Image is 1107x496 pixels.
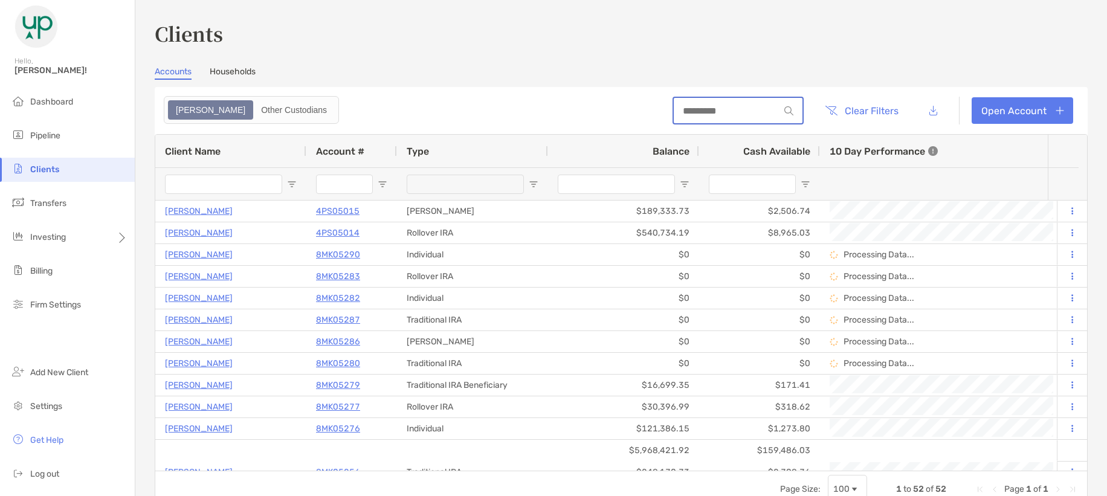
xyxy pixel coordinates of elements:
[699,266,820,287] div: $0
[926,484,934,494] span: of
[830,316,838,324] img: Processing Data icon
[699,201,820,222] div: $2,506.74
[397,396,548,417] div: Rollover IRA
[699,244,820,265] div: $0
[699,418,820,439] div: $1,273.80
[913,484,924,494] span: 52
[844,315,914,325] p: Processing Data...
[830,359,838,368] img: Processing Data icon
[1004,484,1024,494] span: Page
[11,466,25,480] img: logout icon
[548,331,699,352] div: $0
[30,469,59,479] span: Log out
[316,421,360,436] p: 8MK05276
[210,66,256,80] a: Households
[975,485,985,494] div: First Page
[165,312,233,327] p: [PERSON_NAME]
[165,269,233,284] a: [PERSON_NAME]
[1026,484,1031,494] span: 1
[316,175,373,194] input: Account # Filter Input
[1053,485,1063,494] div: Next Page
[165,378,233,393] a: [PERSON_NAME]
[11,432,25,446] img: get-help icon
[30,164,59,175] span: Clients
[743,146,810,157] span: Cash Available
[397,462,548,483] div: Traditional IRA
[316,247,360,262] a: 8MK05290
[397,309,548,330] div: Traditional IRA
[316,312,360,327] a: 8MK05287
[316,291,360,306] a: 8MK05282
[699,331,820,352] div: $0
[830,272,838,281] img: Processing Data icon
[699,222,820,243] div: $8,965.03
[801,179,810,189] button: Open Filter Menu
[548,440,699,461] div: $5,968,421.92
[548,375,699,396] div: $16,699.35
[11,364,25,379] img: add_new_client icon
[316,378,360,393] a: 8MK05279
[397,418,548,439] div: Individual
[844,250,914,260] p: Processing Data...
[548,244,699,265] div: $0
[11,94,25,108] img: dashboard icon
[11,127,25,142] img: pipeline icon
[165,334,233,349] a: [PERSON_NAME]
[11,263,25,277] img: billing icon
[699,309,820,330] div: $0
[155,66,192,80] a: Accounts
[397,288,548,309] div: Individual
[15,65,127,76] span: [PERSON_NAME]!
[316,465,360,480] a: 8MK05256
[548,418,699,439] div: $121,386.15
[699,375,820,396] div: $171.41
[316,356,360,371] p: 8MK05280
[287,179,297,189] button: Open Filter Menu
[164,96,339,124] div: segmented control
[1043,484,1048,494] span: 1
[816,97,908,124] button: Clear Filters
[680,179,689,189] button: Open Filter Menu
[780,484,821,494] div: Page Size:
[844,358,914,369] p: Processing Data...
[30,130,60,141] span: Pipeline
[548,396,699,417] div: $30,396.99
[316,269,360,284] p: 8MK05283
[30,435,63,445] span: Get Help
[30,198,66,208] span: Transfers
[397,222,548,243] div: Rollover IRA
[11,398,25,413] img: settings icon
[844,337,914,347] p: Processing Data...
[548,353,699,374] div: $0
[709,175,796,194] input: Cash Available Filter Input
[830,294,838,303] img: Processing Data icon
[830,338,838,346] img: Processing Data icon
[558,175,675,194] input: Balance Filter Input
[165,465,233,480] p: [PERSON_NAME]
[548,201,699,222] div: $189,333.73
[833,484,850,494] div: 100
[699,396,820,417] div: $318.62
[548,462,699,483] div: $248,170.73
[830,251,838,259] img: Processing Data icon
[165,225,233,240] a: [PERSON_NAME]
[653,146,689,157] span: Balance
[165,356,233,371] a: [PERSON_NAME]
[316,225,360,240] p: 4PS05014
[844,271,914,282] p: Processing Data...
[15,5,58,48] img: Zoe Logo
[990,485,999,494] div: Previous Page
[1033,484,1041,494] span: of
[165,247,233,262] p: [PERSON_NAME]
[972,97,1073,124] a: Open Account
[316,334,360,349] a: 8MK05286
[165,291,233,306] p: [PERSON_NAME]
[165,175,282,194] input: Client Name Filter Input
[699,288,820,309] div: $0
[784,106,793,115] img: input icon
[896,484,902,494] span: 1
